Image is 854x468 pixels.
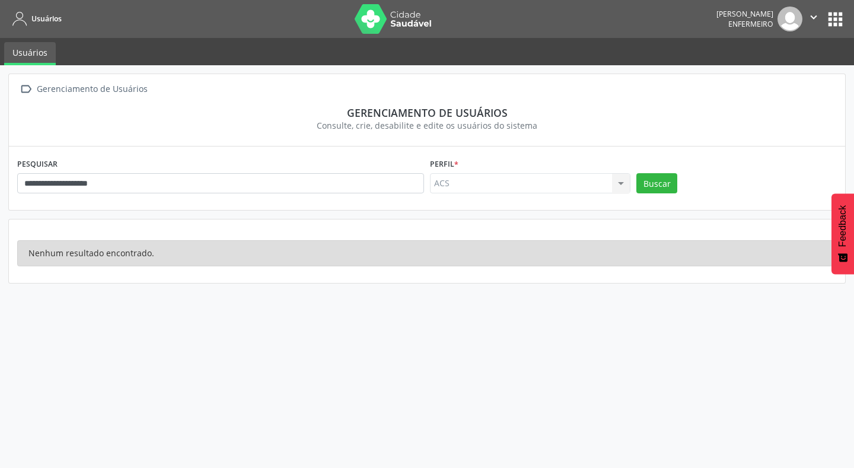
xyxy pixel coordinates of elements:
label: PESQUISAR [17,155,58,173]
div: [PERSON_NAME] [716,9,773,19]
button:  [802,7,825,31]
i:  [17,81,34,98]
a: Usuários [4,42,56,65]
span: Usuários [31,14,62,24]
button: Feedback - Mostrar pesquisa [831,193,854,274]
img: img [777,7,802,31]
a:  Gerenciamento de Usuários [17,81,149,98]
a: Usuários [8,9,62,28]
button: apps [825,9,846,30]
span: Enfermeiro [728,19,773,29]
label: Perfil [430,155,458,173]
div: Gerenciamento de Usuários [34,81,149,98]
span: Feedback [837,205,848,247]
button: Buscar [636,173,677,193]
div: Nenhum resultado encontrado. [17,240,837,266]
div: Gerenciamento de usuários [26,106,828,119]
div: Consulte, crie, desabilite e edite os usuários do sistema [26,119,828,132]
i:  [807,11,820,24]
